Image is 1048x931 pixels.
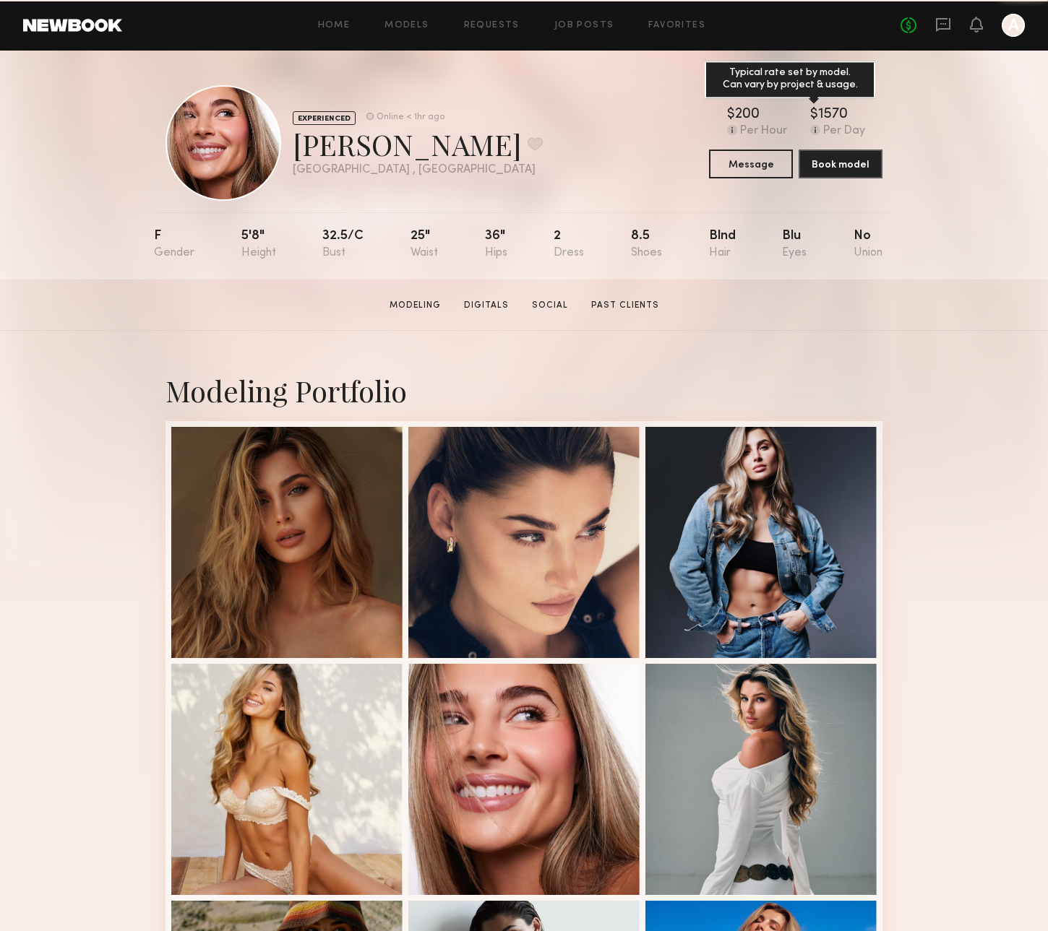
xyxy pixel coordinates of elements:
div: Modeling Portfolio [166,371,882,410]
div: No [854,230,882,259]
div: EXPERIENCED [293,111,356,125]
a: Modeling [384,299,447,312]
div: Per Day [823,125,865,138]
div: 5'8" [241,230,276,259]
div: $ [727,108,735,122]
a: Job Posts [554,21,614,30]
button: Book model [799,150,882,178]
div: 200 [735,108,760,122]
div: 32.5/c [322,230,364,259]
div: $ [810,108,818,122]
div: 36" [485,230,507,259]
div: 2 [554,230,584,259]
div: 25" [411,230,438,259]
div: [PERSON_NAME] [293,125,543,163]
a: A [1002,14,1025,37]
a: Home [318,21,351,30]
a: Requests [464,21,520,30]
div: F [154,230,194,259]
div: 1570 [818,108,848,122]
div: 8.5 [631,230,662,259]
div: [GEOGRAPHIC_DATA] , [GEOGRAPHIC_DATA] [293,164,543,176]
div: Per Hour [740,125,787,138]
a: Past Clients [585,299,665,312]
div: Blnd [709,230,736,259]
div: Blu [782,230,807,259]
a: Digitals [458,299,515,312]
button: Message [709,150,793,178]
div: Online < 1hr ago [377,113,444,122]
a: Models [385,21,429,30]
a: Social [526,299,574,312]
div: Typical rate set by model. Can vary by project & usage. [705,61,875,98]
a: Favorites [648,21,705,30]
